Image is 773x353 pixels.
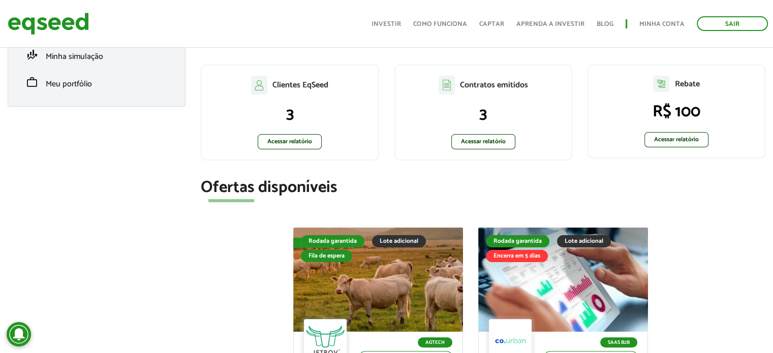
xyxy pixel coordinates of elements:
img: agent-contratos.svg [439,76,455,94]
a: Acessar relatório [258,134,322,149]
li: Meu portfólio [13,69,180,96]
div: Encerra em 5 dias [486,250,548,262]
a: Acessar relatório [451,134,515,149]
a: finance_modeMinha simulação [21,49,172,61]
div: Fila de espera [293,238,346,248]
a: Minha conta [639,21,685,27]
a: workMeu portfólio [21,76,172,88]
a: Acessar relatório [644,132,708,147]
p: R$ 100 [599,102,754,121]
div: Fila de espera [301,250,352,262]
p: Rebate [674,79,699,89]
a: Como funciona [413,21,467,27]
p: 3 [212,105,367,124]
a: Aprenda a investir [516,21,584,27]
img: agent-clientes.svg [251,76,267,94]
a: Sair [697,16,768,31]
p: 3 [406,105,561,124]
a: Blog [597,21,613,27]
p: Contratos emitidos [460,80,528,90]
p: SaaS B2B [600,337,637,347]
img: EqSeed [8,10,89,37]
span: Minha simulação [46,50,103,63]
a: Captar [479,21,504,27]
span: finance_mode [26,49,38,61]
h2: Ofertas disponíveis [201,179,765,197]
p: Agtech [418,337,452,347]
div: Rodada garantida [301,235,364,247]
img: agent-relatorio.svg [653,76,669,92]
div: Rodada garantida [486,235,549,247]
span: work [26,76,38,88]
div: Lote adicional [557,235,611,247]
p: Clientes EqSeed [272,80,328,90]
div: Lote adicional [372,235,426,247]
a: Investir [372,21,401,27]
span: Meu portfólio [46,77,92,91]
li: Minha simulação [13,41,180,69]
